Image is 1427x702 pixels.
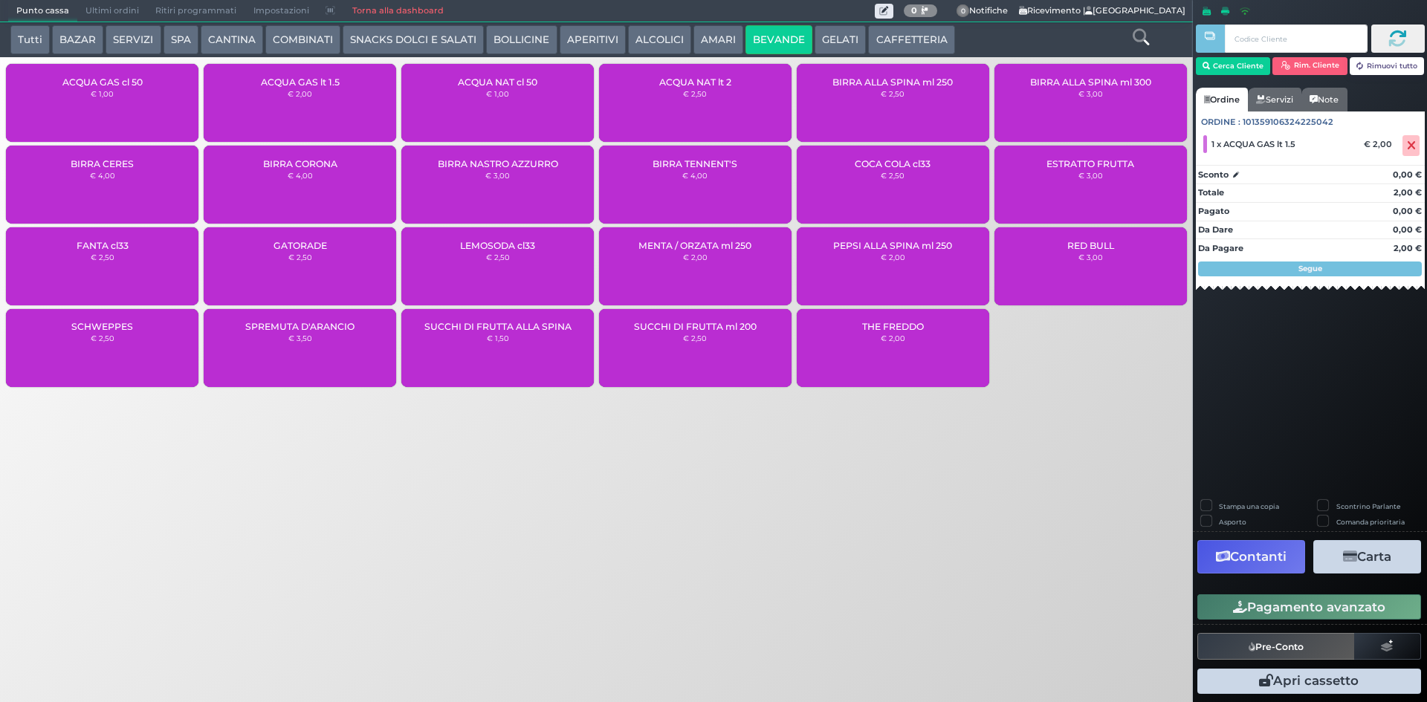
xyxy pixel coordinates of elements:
[1219,517,1246,527] label: Asporto
[1225,25,1367,53] input: Codice Cliente
[1350,57,1425,75] button: Rimuovi tutto
[683,253,708,261] small: € 2,00
[1243,116,1333,129] span: 101359106324225042
[1336,517,1405,527] label: Comanda prioritaria
[1336,501,1400,511] label: Scontrino Parlante
[91,253,114,261] small: € 2,50
[1198,169,1229,181] strong: Sconto
[288,253,312,261] small: € 2,50
[164,25,198,55] button: SPA
[745,25,812,55] button: BEVANDE
[653,158,737,169] span: BIRRA TENNENT'S
[1196,88,1248,111] a: Ordine
[10,25,50,55] button: Tutti
[458,77,537,88] span: ACQUA NAT cl 50
[1078,171,1103,180] small: € 3,00
[245,321,355,332] span: SPREMUTA D'ARANCIO
[1198,187,1224,198] strong: Totale
[1394,187,1422,198] strong: 2,00 €
[77,1,147,22] span: Ultimi ordini
[1272,57,1347,75] button: Rim. Cliente
[71,321,133,332] span: SCHWEPPES
[62,77,143,88] span: ACQUA GAS cl 50
[683,89,707,98] small: € 2,50
[52,25,103,55] button: BAZAR
[265,25,340,55] button: COMBINATI
[1211,139,1295,149] span: 1 x ACQUA GAS lt 1.5
[201,25,263,55] button: CANTINA
[1393,169,1422,180] strong: 0,00 €
[1078,253,1103,261] small: € 3,00
[1301,88,1347,111] a: Note
[8,1,77,22] span: Punto cassa
[245,1,317,22] span: Impostazioni
[659,77,731,88] span: ACQUA NAT lt 2
[263,158,337,169] span: BIRRA CORONA
[1362,139,1400,149] div: € 2,00
[1196,57,1271,75] button: Cerca Cliente
[1313,540,1421,573] button: Carta
[1030,77,1151,88] span: BIRRA ALLA SPINA ml 300
[634,321,757,332] span: SUCCHI DI FRUTTA ml 200
[1067,240,1114,251] span: RED BULL
[881,334,905,342] small: € 2,00
[1198,224,1233,235] strong: Da Dare
[638,240,751,251] span: MENTA / ORZATA ml 250
[485,171,510,180] small: € 3,00
[693,25,743,55] button: AMARI
[91,334,114,342] small: € 2,50
[815,25,866,55] button: GELATI
[424,321,572,332] span: SUCCHI DI FRUTTA ALLA SPINA
[288,334,312,342] small: € 3,50
[1046,158,1134,169] span: ESTRATTO FRUTTA
[1219,501,1279,511] label: Stampa una copia
[90,171,115,180] small: € 4,00
[1248,88,1301,111] a: Servizi
[1197,669,1421,694] button: Apri cassetto
[911,5,917,16] b: 0
[486,89,509,98] small: € 1,00
[682,171,708,180] small: € 4,00
[288,171,313,180] small: € 4,00
[855,158,931,169] span: COCA COLA cl33
[1393,206,1422,216] strong: 0,00 €
[77,240,129,251] span: FANTA cl33
[683,334,707,342] small: € 2,50
[438,158,558,169] span: BIRRA NASTRO AZZURRO
[1078,89,1103,98] small: € 3,00
[1198,243,1243,253] strong: Da Pagare
[91,89,114,98] small: € 1,00
[106,25,161,55] button: SERVIZI
[1394,243,1422,253] strong: 2,00 €
[957,4,970,18] span: 0
[833,240,952,251] span: PEPSI ALLA SPINA ml 250
[487,334,509,342] small: € 1,50
[1201,116,1240,129] span: Ordine :
[832,77,953,88] span: BIRRA ALLA SPINA ml 250
[274,240,327,251] span: GATORADE
[288,89,312,98] small: € 2,00
[343,25,484,55] button: SNACKS DOLCI E SALATI
[1197,633,1355,660] button: Pre-Conto
[147,1,245,22] span: Ritiri programmati
[862,321,924,332] span: THE FREDDO
[1393,224,1422,235] strong: 0,00 €
[486,25,557,55] button: BOLLICINE
[1198,206,1229,216] strong: Pagato
[868,25,954,55] button: CAFFETTERIA
[1298,264,1322,273] strong: Segue
[486,253,510,261] small: € 2,50
[628,25,691,55] button: ALCOLICI
[560,25,626,55] button: APERITIVI
[343,1,451,22] a: Torna alla dashboard
[1197,540,1305,573] button: Contanti
[261,77,340,88] span: ACQUA GAS lt 1.5
[881,89,905,98] small: € 2,50
[881,171,905,180] small: € 2,50
[71,158,134,169] span: BIRRA CERES
[460,240,535,251] span: LEMOSODA cl33
[1197,594,1421,620] button: Pagamento avanzato
[881,253,905,261] small: € 2,00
